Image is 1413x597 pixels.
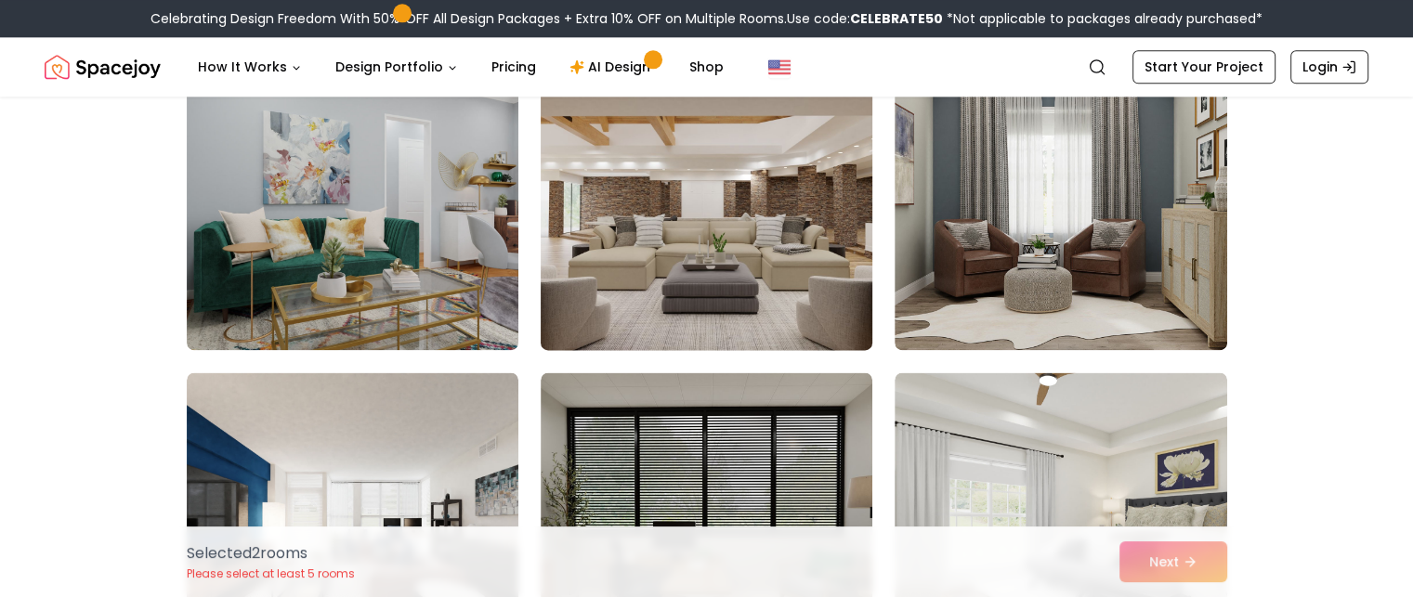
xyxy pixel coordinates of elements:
span: Use code: [787,9,943,28]
a: Login [1290,50,1368,84]
img: United States [768,56,791,78]
p: Please select at least 5 rooms [187,566,355,581]
div: Celebrating Design Freedom With 50% OFF All Design Packages + Extra 10% OFF on Multiple Rooms. [150,9,1263,28]
a: Shop [674,48,739,85]
a: Pricing [477,48,551,85]
a: Spacejoy [45,48,161,85]
b: CELEBRATE50 [850,9,943,28]
button: Design Portfolio [321,48,473,85]
img: Room room-89 [532,45,881,357]
img: Room room-90 [895,53,1226,350]
nav: Main [183,48,739,85]
p: Selected 2 room s [187,542,355,565]
img: Spacejoy Logo [45,48,161,85]
a: Start Your Project [1132,50,1276,84]
span: *Not applicable to packages already purchased* [943,9,1263,28]
nav: Global [45,37,1368,97]
button: How It Works [183,48,317,85]
img: Room room-88 [187,53,518,350]
a: AI Design [555,48,671,85]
